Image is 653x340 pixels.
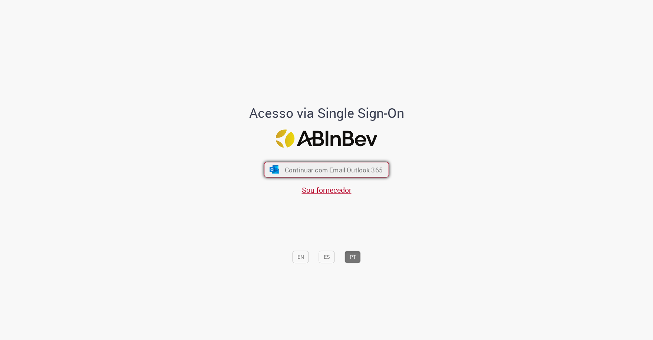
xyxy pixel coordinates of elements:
button: ES [319,251,335,263]
span: Continuar com Email Outlook 365 [285,165,383,174]
button: EN [293,251,309,263]
button: ícone Azure/Microsoft 360 Continuar com Email Outlook 365 [264,162,389,178]
img: Logo ABInBev [276,129,377,148]
img: ícone Azure/Microsoft 360 [269,165,280,174]
button: PT [345,251,361,263]
h1: Acesso via Single Sign-On [224,106,429,121]
a: Sou fornecedor [302,185,352,195]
